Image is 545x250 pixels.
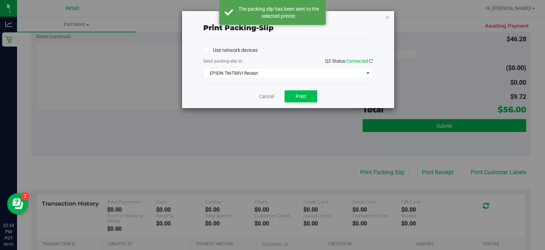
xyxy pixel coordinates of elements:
[203,47,258,54] label: Use network devices
[363,68,372,78] span: select
[237,5,320,20] div: The packing slip has been sent to the selected printer.
[296,94,306,99] span: Print
[203,58,243,64] label: Send packing-slip to:
[7,193,28,214] iframe: Resource center
[285,90,317,102] button: Print
[259,93,274,100] a: Cancel
[325,58,373,64] span: QZ Status:
[204,68,364,78] span: EPSON TM-T88VI Receipt
[203,23,274,32] span: Print packing-slip
[346,58,368,64] span: Connected
[21,192,29,201] iframe: Resource center unread badge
